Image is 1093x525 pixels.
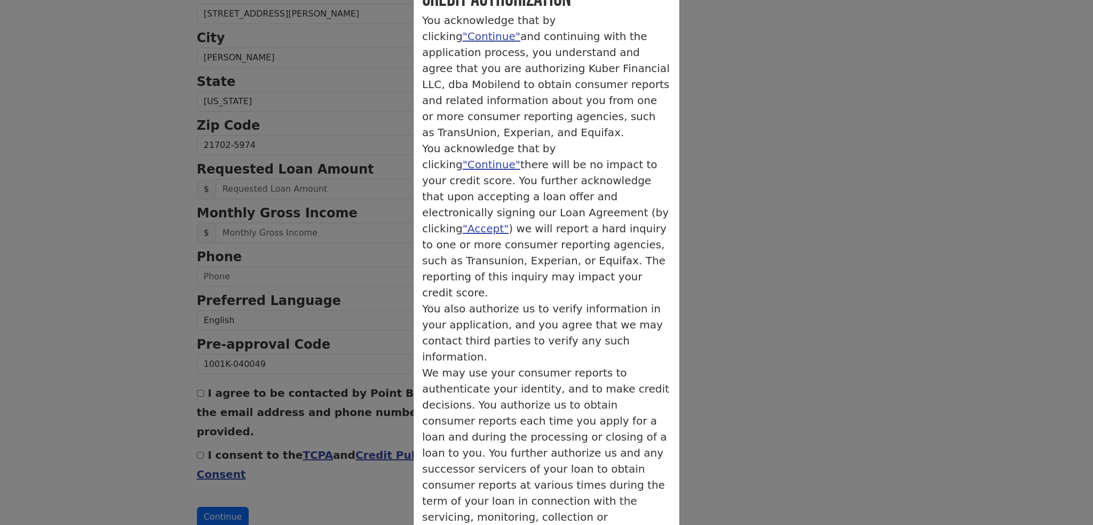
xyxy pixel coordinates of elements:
[463,30,520,43] a: "Continue"
[463,158,520,171] a: "Continue"
[422,301,671,365] p: You also authorize us to verify information in your application, and you agree that we may contac...
[422,12,671,140] p: You acknowledge that by clicking and continuing with the application process, you understand and ...
[463,222,509,235] a: "Accept"
[422,140,671,301] p: You acknowledge that by clicking there will be no impact to your credit score. You further acknow...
